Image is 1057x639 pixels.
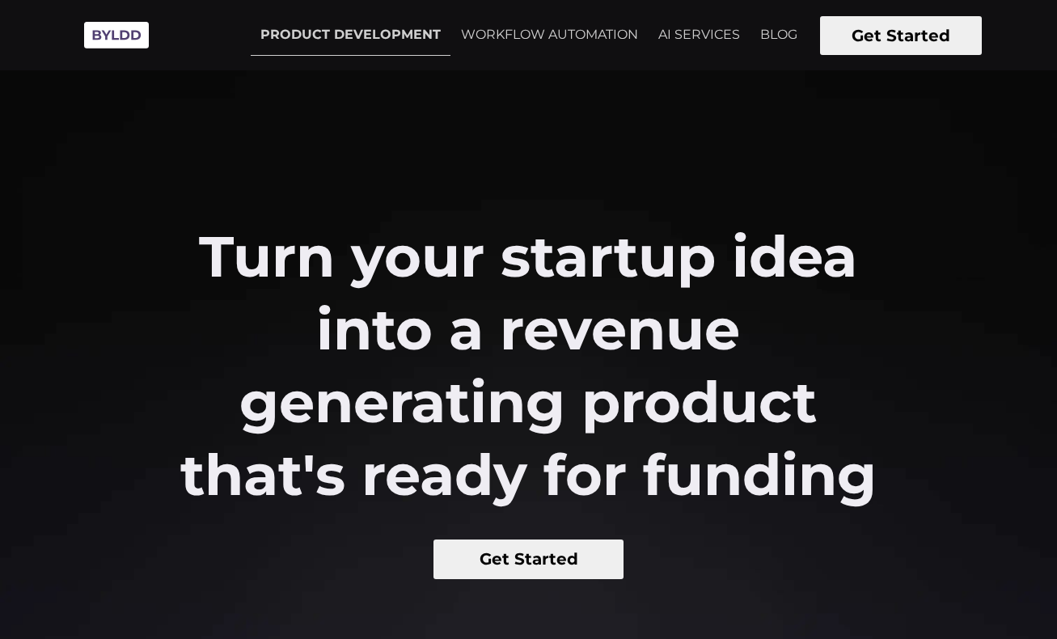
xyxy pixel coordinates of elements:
a: AI SERVICES [649,15,750,55]
a: WORKFLOW AUTOMATION [451,15,648,55]
h2: Turn your startup idea into a revenue generating product that's ready for funding [159,220,898,511]
button: Get Started [820,16,982,55]
a: PRODUCT DEVELOPMENT [251,15,450,56]
button: Get Started [433,540,624,579]
img: Byldd - Product Development Company [76,13,157,57]
a: BLOG [750,15,807,55]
